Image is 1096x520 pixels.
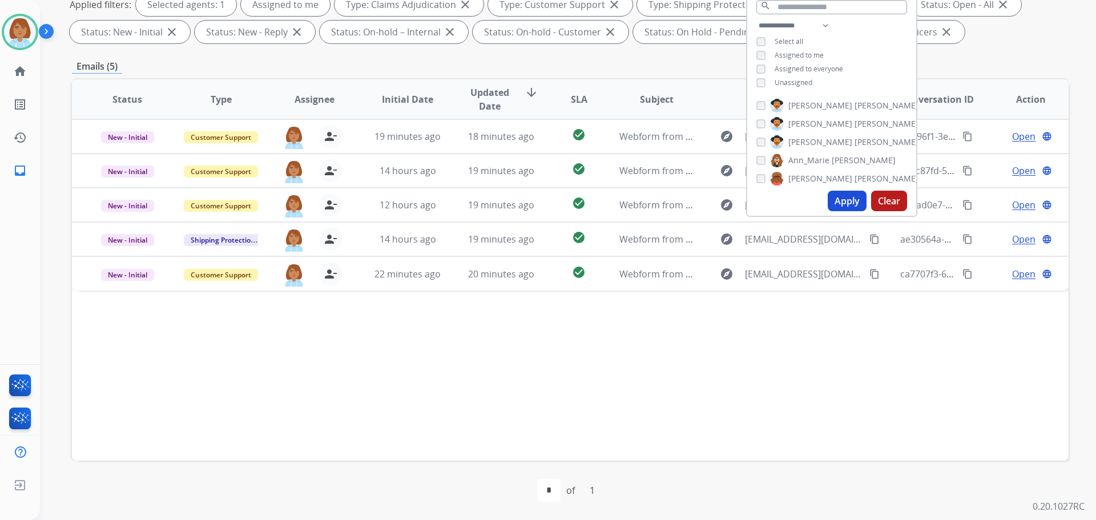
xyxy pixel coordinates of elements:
[572,128,586,142] mat-icon: check_circle
[374,268,441,280] span: 22 minutes ago
[324,232,337,246] mat-icon: person_remove
[871,191,907,211] button: Clear
[619,130,878,143] span: Webform from [EMAIL_ADDRESS][DOMAIN_NAME] on [DATE]
[72,59,122,74] p: Emails (5)
[184,200,258,212] span: Customer Support
[619,233,878,245] span: Webform from [EMAIL_ADDRESS][DOMAIN_NAME] on [DATE]
[572,196,586,210] mat-icon: check_circle
[468,164,534,177] span: 19 minutes ago
[900,233,1073,245] span: ae30564a-9939-40a4-9ce3-90def7584c5a
[112,92,142,106] span: Status
[324,198,337,212] mat-icon: person_remove
[211,92,232,106] span: Type
[283,159,305,183] img: agent-avatar
[788,155,829,166] span: Ann_Marie
[745,164,863,178] span: [EMAIL_ADDRESS][DOMAIN_NAME]
[855,118,918,130] span: [PERSON_NAME]
[760,1,771,11] mat-icon: search
[283,228,305,252] img: agent-avatar
[962,131,973,142] mat-icon: content_copy
[468,233,534,245] span: 19 minutes ago
[775,64,843,74] span: Assigned to everyone
[788,136,852,148] span: [PERSON_NAME]
[901,92,974,106] span: Conversation ID
[1042,166,1052,176] mat-icon: language
[283,125,305,149] img: agent-avatar
[101,234,154,246] span: New - Initial
[283,194,305,217] img: agent-avatar
[1012,267,1035,281] span: Open
[1012,198,1035,212] span: Open
[101,166,154,178] span: New - Initial
[940,25,953,39] mat-icon: close
[380,199,436,211] span: 12 hours ago
[1012,232,1035,246] span: Open
[1012,164,1035,178] span: Open
[283,263,305,287] img: agent-avatar
[962,269,973,279] mat-icon: content_copy
[13,98,27,111] mat-icon: list_alt
[775,37,803,46] span: Select all
[101,269,154,281] span: New - Initial
[295,92,335,106] span: Assignee
[1042,200,1052,210] mat-icon: language
[900,268,1071,280] span: ca7707f3-6f80-4c60-84b2-3e3b2c6955e5
[788,118,852,130] span: [PERSON_NAME]
[775,50,824,60] span: Assigned to me
[572,265,586,279] mat-icon: check_circle
[1033,499,1085,513] p: 0.20.1027RC
[855,173,918,184] span: [PERSON_NAME]
[788,100,852,111] span: [PERSON_NAME]
[962,200,973,210] mat-icon: content_copy
[468,199,534,211] span: 19 minutes ago
[473,21,628,43] div: Status: On-hold - Customer
[720,164,734,178] mat-icon: explore
[4,16,36,48] img: avatar
[720,232,734,246] mat-icon: explore
[581,479,604,502] div: 1
[382,92,433,106] span: Initial Date
[869,234,880,244] mat-icon: content_copy
[320,21,468,43] div: Status: On-hold – Internal
[324,267,337,281] mat-icon: person_remove
[101,131,154,143] span: New - Initial
[603,25,617,39] mat-icon: close
[619,164,878,177] span: Webform from [EMAIL_ADDRESS][DOMAIN_NAME] on [DATE]
[571,92,587,106] span: SLA
[525,86,538,99] mat-icon: arrow_downward
[70,21,190,43] div: Status: New - Initial
[101,200,154,212] span: New - Initial
[832,155,896,166] span: [PERSON_NAME]
[720,267,734,281] mat-icon: explore
[184,131,258,143] span: Customer Support
[619,268,878,280] span: Webform from [EMAIL_ADDRESS][DOMAIN_NAME] on [DATE]
[13,65,27,78] mat-icon: home
[869,269,880,279] mat-icon: content_copy
[380,233,436,245] span: 14 hours ago
[855,100,918,111] span: [PERSON_NAME]
[1042,131,1052,142] mat-icon: language
[195,21,315,43] div: Status: New - Reply
[745,232,863,246] span: [EMAIL_ADDRESS][DOMAIN_NAME]
[572,162,586,176] mat-icon: check_circle
[745,130,863,143] span: [EMAIL_ADDRESS][DOMAIN_NAME]
[468,268,534,280] span: 20 minutes ago
[788,173,852,184] span: [PERSON_NAME]
[828,191,867,211] button: Apply
[184,234,262,246] span: Shipping Protection
[566,483,575,497] div: of
[184,269,258,281] span: Customer Support
[464,86,516,113] span: Updated Date
[962,234,973,244] mat-icon: content_copy
[165,25,179,39] mat-icon: close
[380,164,436,177] span: 14 hours ago
[962,166,973,176] mat-icon: content_copy
[1042,234,1052,244] mat-icon: language
[290,25,304,39] mat-icon: close
[640,92,674,106] span: Subject
[184,166,258,178] span: Customer Support
[720,198,734,212] mat-icon: explore
[1042,269,1052,279] mat-icon: language
[443,25,457,39] mat-icon: close
[572,231,586,244] mat-icon: check_circle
